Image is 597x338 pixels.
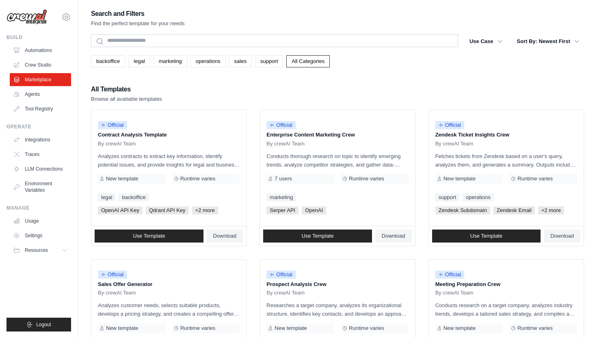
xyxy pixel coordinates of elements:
span: Download [382,233,405,239]
a: Use Template [432,230,541,243]
p: Analyzes contracts to extract key information, identify potential issues, and provide insights fo... [98,152,240,169]
span: Download [550,233,574,239]
span: Download [213,233,237,239]
a: Integrations [10,133,71,146]
a: Traces [10,148,71,161]
span: By crewAI Team [98,141,136,147]
span: Runtime varies [517,325,553,331]
a: Use Template [95,230,203,243]
span: By crewAI Team [435,290,474,296]
span: New template [443,325,476,331]
div: Manage [6,205,71,211]
span: Official [435,271,465,279]
span: OpenAI [302,206,326,214]
a: support [255,55,283,67]
a: legal [98,193,115,201]
span: Official [98,121,127,129]
span: By crewAI Team [266,290,305,296]
span: New template [106,325,138,331]
span: Runtime varies [349,325,384,331]
button: Sort By: Newest First [512,34,584,49]
span: Runtime varies [349,175,384,182]
p: Enterprise Content Marketing Crew [266,131,408,139]
a: backoffice [91,55,125,67]
p: Analyzes customer needs, selects suitable products, develops a pricing strategy, and creates a co... [98,301,240,318]
span: Zendesk Email [493,206,535,214]
span: Runtime varies [517,175,553,182]
span: Official [98,271,127,279]
a: Download [544,230,580,243]
span: Use Template [301,233,333,239]
p: Conducts research on a target company, analyzes industry trends, develops a tailored sales strate... [435,301,577,318]
span: Runtime varies [180,175,216,182]
a: Tool Registry [10,102,71,115]
a: Settings [10,229,71,242]
p: Find the perfect template for your needs [91,19,185,28]
p: Prospect Analysis Crew [266,280,408,288]
span: Zendesk Subdomain [435,206,490,214]
p: Fetches tickets from Zendesk based on a user's query, analyzes them, and generates a summary. Out... [435,152,577,169]
div: Build [6,34,71,41]
span: +2 more [538,206,564,214]
span: Use Template [470,233,502,239]
a: sales [229,55,252,67]
a: operations [463,193,494,201]
a: LLM Connections [10,162,71,175]
a: Usage [10,214,71,227]
span: +2 more [192,206,218,214]
a: Download [207,230,243,243]
a: Use Template [263,230,372,243]
a: Marketplace [10,73,71,86]
span: OpenAI API Key [98,206,143,214]
a: All Categories [286,55,330,67]
span: Official [435,121,465,129]
span: Use Template [133,233,165,239]
span: By crewAI Team [266,141,305,147]
span: Runtime varies [180,325,216,331]
p: Researches a target company, analyzes its organizational structure, identifies key contacts, and ... [266,301,408,318]
p: Conducts thorough research on topic to identify emerging trends, analyze competitor strategies, a... [266,152,408,169]
span: By crewAI Team [435,141,474,147]
span: Resources [25,247,48,253]
button: Logout [6,318,71,331]
button: Resources [10,244,71,257]
a: Download [375,230,412,243]
a: Crew Studio [10,58,71,71]
p: Zendesk Ticket Insights Crew [435,131,577,139]
a: support [435,193,459,201]
a: backoffice [119,193,149,201]
a: legal [128,55,150,67]
p: Contract Analysis Template [98,131,240,139]
button: Use Case [465,34,507,49]
a: Automations [10,44,71,57]
a: Agents [10,88,71,101]
span: Serper API [266,206,298,214]
iframe: Chat Widget [556,299,597,338]
h2: All Templates [91,84,162,95]
span: New template [275,325,307,331]
a: marketing [154,55,187,67]
span: Logout [36,321,51,328]
h2: Search and Filters [91,8,185,19]
a: operations [190,55,226,67]
span: New template [443,175,476,182]
a: Environment Variables [10,177,71,197]
span: Official [266,271,296,279]
div: Operate [6,123,71,130]
p: Browse all available templates [91,95,162,103]
img: Logo [6,9,47,25]
span: 7 users [275,175,292,182]
span: Official [266,121,296,129]
p: Sales Offer Generator [98,280,240,288]
span: By crewAI Team [98,290,136,296]
a: marketing [266,193,296,201]
p: Meeting Preparation Crew [435,280,577,288]
span: New template [106,175,138,182]
span: Qdrant API Key [146,206,189,214]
